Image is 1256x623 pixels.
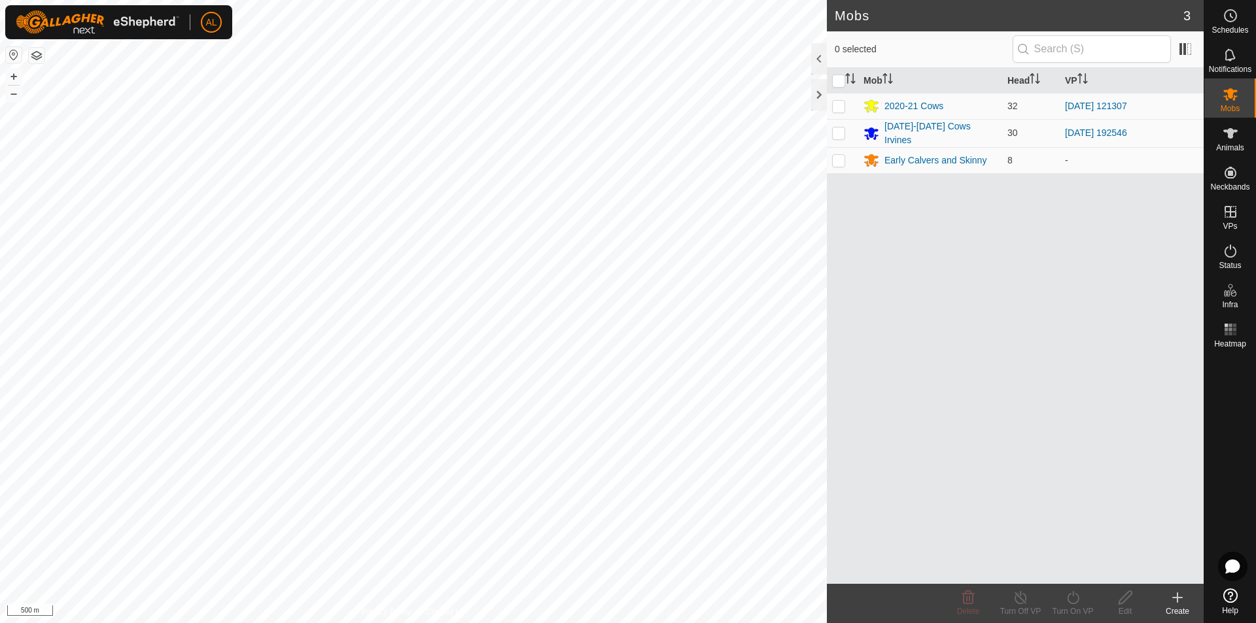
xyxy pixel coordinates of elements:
td: - [1060,147,1204,173]
div: [DATE]-[DATE] Cows Irvines [884,120,997,147]
button: – [6,86,22,101]
h2: Mobs [835,8,1183,24]
th: VP [1060,68,1204,93]
a: Help [1204,583,1256,620]
span: Notifications [1209,65,1251,73]
span: 0 selected [835,42,1013,56]
button: + [6,69,22,84]
span: 32 [1007,101,1018,111]
a: Contact Us [427,606,465,618]
span: 8 [1007,155,1013,165]
span: VPs [1223,222,1237,230]
div: Early Calvers and Skinny [884,154,986,167]
div: Turn Off VP [994,605,1047,617]
span: Infra [1222,301,1238,309]
th: Mob [858,68,1002,93]
span: Neckbands [1210,183,1249,191]
div: 2020-21 Cows [884,99,943,113]
th: Head [1002,68,1060,93]
div: Create [1151,605,1204,617]
p-sorticon: Activate to sort [882,75,893,86]
p-sorticon: Activate to sort [1077,75,1088,86]
a: Privacy Policy [362,606,411,618]
span: 30 [1007,127,1018,138]
button: Reset Map [6,47,22,63]
span: AL [205,16,217,29]
button: Map Layers [29,48,44,63]
span: Mobs [1221,105,1240,112]
span: Delete [957,607,980,616]
span: 3 [1183,6,1191,25]
a: [DATE] 192546 [1065,127,1127,138]
span: Animals [1216,144,1244,152]
p-sorticon: Activate to sort [845,75,856,86]
span: Status [1219,261,1241,269]
div: Turn On VP [1047,605,1099,617]
div: Edit [1099,605,1151,617]
a: [DATE] 121307 [1065,101,1127,111]
span: Help [1222,607,1238,615]
img: Gallagher Logo [16,10,179,34]
p-sorticon: Activate to sort [1030,75,1040,86]
input: Search (S) [1013,35,1171,63]
span: Heatmap [1214,340,1246,348]
span: Schedules [1212,26,1248,34]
